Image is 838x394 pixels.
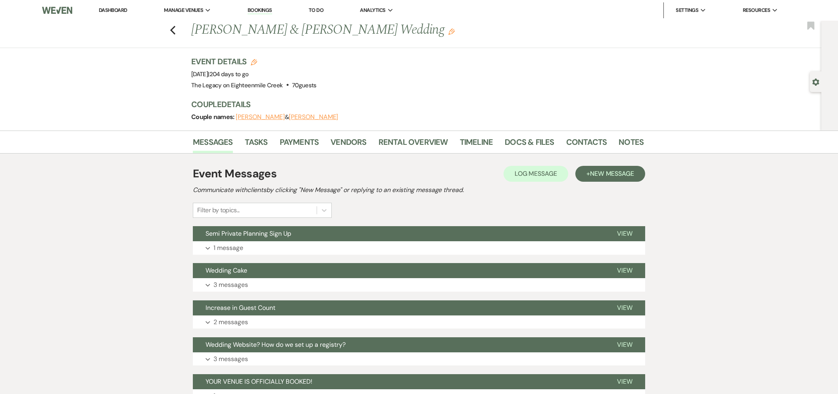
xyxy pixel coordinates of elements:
[604,263,645,278] button: View
[191,21,547,40] h1: [PERSON_NAME] & [PERSON_NAME] Wedding
[191,70,249,78] span: [DATE]
[280,136,319,153] a: Payments
[191,81,283,89] span: The Legacy on Eighteenmile Creek
[206,304,275,312] span: Increase in Guest Count
[505,136,554,153] a: Docs & Files
[213,317,248,327] p: 2 messages
[460,136,493,153] a: Timeline
[604,300,645,315] button: View
[617,340,632,349] span: View
[206,229,291,238] span: Semi Private Planning Sign Up
[193,352,645,366] button: 3 messages
[504,166,568,182] button: Log Message
[575,166,645,182] button: +New Message
[309,7,323,13] a: To Do
[590,169,634,178] span: New Message
[604,226,645,241] button: View
[743,6,770,14] span: Resources
[604,337,645,352] button: View
[619,136,644,153] a: Notes
[236,114,285,120] button: [PERSON_NAME]
[289,114,338,120] button: [PERSON_NAME]
[213,280,248,290] p: 3 messages
[193,226,604,241] button: Semi Private Planning Sign Up
[206,340,346,349] span: Wedding Website? How do we set up a registry?
[191,99,636,110] h3: Couple Details
[292,81,317,89] span: 70 guests
[193,263,604,278] button: Wedding Cake
[213,354,248,364] p: 3 messages
[812,78,819,85] button: Open lead details
[566,136,607,153] a: Contacts
[193,374,604,389] button: YOUR VENUE IS OFFICIALLY BOOKED!
[360,6,385,14] span: Analytics
[617,229,632,238] span: View
[208,70,248,78] span: |
[448,28,455,35] button: Edit
[191,56,317,67] h3: Event Details
[617,377,632,386] span: View
[193,337,604,352] button: Wedding Website? How do we set up a registry?
[209,70,249,78] span: 204 days to go
[206,266,247,275] span: Wedding Cake
[191,113,236,121] span: Couple names:
[206,377,312,386] span: YOUR VENUE IS OFFICIALLY BOOKED!
[164,6,203,14] span: Manage Venues
[379,136,448,153] a: Rental Overview
[193,136,233,153] a: Messages
[193,185,645,195] h2: Communicate with clients by clicking "New Message" or replying to an existing message thread.
[245,136,268,153] a: Tasks
[193,241,645,255] button: 1 message
[193,300,604,315] button: Increase in Guest Count
[617,304,632,312] span: View
[248,7,272,14] a: Bookings
[617,266,632,275] span: View
[42,2,73,19] img: Weven Logo
[193,165,277,182] h1: Event Messages
[193,278,645,292] button: 3 messages
[331,136,366,153] a: Vendors
[676,6,698,14] span: Settings
[236,113,338,121] span: &
[604,374,645,389] button: View
[193,315,645,329] button: 2 messages
[213,243,243,253] p: 1 message
[99,7,127,13] a: Dashboard
[197,206,240,215] div: Filter by topics...
[515,169,557,178] span: Log Message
